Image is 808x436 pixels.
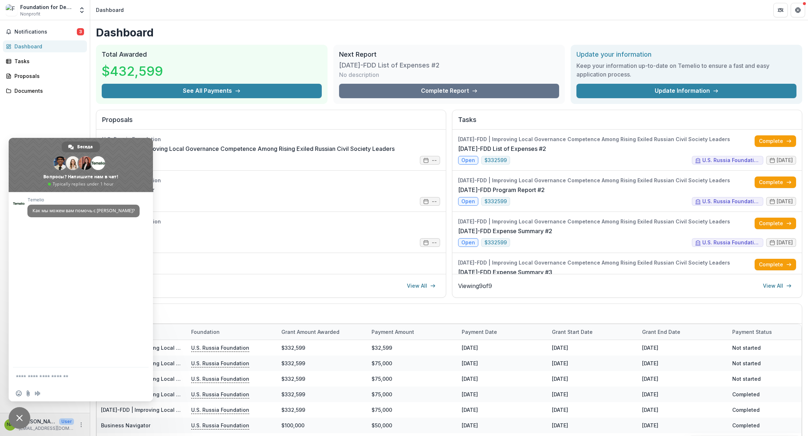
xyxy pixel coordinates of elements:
div: Grant start date [548,324,638,340]
div: $50,000 [367,418,457,433]
p: [EMAIL_ADDRESS][DOMAIN_NAME] [19,425,74,432]
div: [DATE] [548,387,638,402]
a: [DATE]-FDD List of Expenses #2 [458,144,546,153]
div: [DATE] [457,418,548,433]
span: 3 [77,28,84,35]
div: Dashboard [14,43,81,50]
h2: Proposals [102,116,440,130]
div: [DATE] [638,402,728,418]
div: Payment status [728,328,776,336]
span: Запись аудиосообщения [35,391,40,396]
div: [DATE] [638,356,728,371]
span: Как мы можем вам помочь с [PERSON_NAME]? [32,208,135,214]
div: Payment date [457,324,548,340]
a: [DATE]-FDD Expense Summary #3 [458,268,552,276]
div: [DATE] [457,387,548,402]
button: See All Payments [102,84,322,98]
button: Notifications3 [3,26,87,38]
div: [DATE] [457,402,548,418]
div: Grant end date [638,328,685,336]
a: Update Information [576,84,796,98]
p: U.S. Russia Foundation [191,375,249,383]
div: Foundation [187,324,277,340]
span: Отправить файл [25,391,31,396]
div: $332,599 [277,402,367,418]
div: Grant amount awarded [277,324,367,340]
button: Get Help [791,3,805,17]
textarea: Отправьте сообщение... [16,367,131,385]
div: Foundation for Democratic Development [20,3,74,11]
p: Viewing 9 of 9 [458,282,492,290]
p: No description [339,70,379,79]
div: $332,599 [277,387,367,402]
div: $332,599 [277,356,367,371]
div: Payment Amount [367,324,457,340]
a: [DATE]-FDD Program Report #2 [458,186,545,194]
div: Documents [14,87,81,95]
a: Documents [3,85,87,97]
div: [DATE] [548,340,638,356]
p: User [59,418,74,425]
a: [DATE]-FDD | Improving Local Governance Competence Among Rising Exiled Russian Civil Society Leaders [101,407,369,413]
div: [DATE] [638,371,728,387]
span: Notifications [14,29,77,35]
h3: $432,599 [102,61,163,81]
div: $75,000 [367,356,457,371]
a: View All [403,280,440,292]
div: $32,599 [367,340,457,356]
a: Proposals [3,70,87,82]
p: U.S. Russia Foundation [191,344,249,352]
div: [DATE] [457,340,548,356]
p: U.S. Russia Foundation [191,406,249,414]
a: [DATE]-FDD | Improving Local Governance Competence Among Rising Exiled Russian Civil Society Leaders [102,144,395,153]
div: Proposals [14,72,81,80]
button: More [77,420,85,429]
img: Foundation for Democratic Development [6,4,17,16]
div: [DATE] [638,340,728,356]
h3: [DATE]-FDD List of Expenses #2 [339,61,439,69]
a: Complete [755,259,796,270]
button: Partners [773,3,788,17]
a: Business Navigator [101,422,150,428]
div: Grant end date [638,324,728,340]
a: Беседа [62,141,100,152]
a: [DATE]-FDD Expense Summary #2 [458,227,552,235]
nav: breadcrumb [93,5,127,15]
button: Open entity switcher [77,3,87,17]
p: U.S. Russia Foundation [191,390,249,398]
a: Dashboard [3,40,87,52]
div: [DATE] [548,356,638,371]
h2: Grant Payments [102,310,796,323]
h2: Next Report [339,51,559,58]
h2: Tasks [458,116,796,130]
p: [PERSON_NAME] [19,418,56,425]
div: $100,000 [277,418,367,433]
p: U.S. Russia Foundation [191,421,249,429]
div: Payment Amount [367,328,418,336]
div: $332,599 [277,340,367,356]
span: Вставить emoji [16,391,22,396]
div: $75,000 [367,371,457,387]
a: View All [759,280,796,292]
h3: Keep your information up-to-date on Temelio to ensure a fast and easy application process. [576,61,796,79]
a: Business Navigator [102,186,154,194]
div: Grant start date [548,328,597,336]
div: [DATE] [548,371,638,387]
div: [DATE] [638,418,728,433]
p: U.S. Russia Foundation [191,359,249,367]
div: [DATE] [548,402,638,418]
span: Беседа [77,141,93,152]
div: Foundation [187,328,224,336]
span: Nonprofit [20,11,40,17]
div: Natalia Arno [7,422,13,427]
div: $332,599 [277,371,367,387]
a: Complete [755,176,796,188]
div: [DATE] [548,418,638,433]
div: Tasks [14,57,81,65]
